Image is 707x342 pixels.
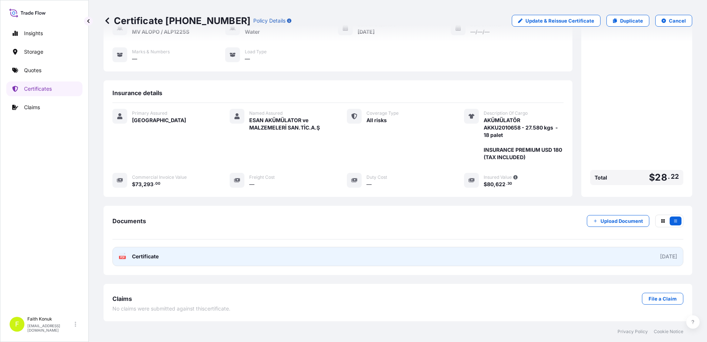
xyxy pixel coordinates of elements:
p: Certificates [24,85,52,93]
span: Named Assured [249,110,283,116]
p: Cancel [669,17,686,24]
span: Freight Cost [249,174,275,180]
span: [GEOGRAPHIC_DATA] [132,117,186,124]
span: , [142,182,143,187]
span: F [15,321,19,328]
span: 622 [495,182,505,187]
span: Duty Cost [366,174,387,180]
span: $ [484,182,487,187]
span: Description Of Cargo [484,110,528,116]
a: Claims [6,100,82,115]
p: Claims [24,104,40,111]
a: PDFCertificate[DATE] [112,247,683,266]
button: Upload Document [587,215,649,227]
span: 00 [155,182,160,185]
a: File a Claim [642,293,683,305]
p: Update & Reissue Certificate [525,17,594,24]
span: 293 [143,182,153,187]
a: Quotes [6,63,82,78]
span: — [249,181,254,188]
text: PDF [120,256,125,259]
span: No claims were submitted against this certificate . [112,305,230,312]
p: Duplicate [620,17,643,24]
a: Cookie Notice [654,329,683,335]
p: [EMAIL_ADDRESS][DOMAIN_NAME] [27,323,73,332]
p: Insights [24,30,43,37]
span: — [132,55,137,63]
span: Documents [112,217,146,225]
span: Primary Assured [132,110,167,116]
span: Coverage Type [366,110,399,116]
a: Storage [6,44,82,59]
span: 73 [135,182,142,187]
span: Marks & Numbers [132,49,170,55]
span: 80 [487,182,494,187]
span: Claims [112,295,132,302]
p: Certificate [PHONE_NUMBER] [104,15,250,27]
p: Quotes [24,67,41,74]
span: Insured Value [484,174,512,180]
span: $ [132,182,135,187]
p: Faith Konuk [27,316,73,322]
span: Total [595,174,607,181]
a: Insights [6,26,82,41]
span: — [366,181,372,188]
span: AKÜMÜLATÖR AKKU2010658 - 27.580 kgs - 18 palet INSURANCE PREMIUM USD 180 (TAX INCLUDED) [484,117,564,161]
p: Storage [24,48,43,56]
p: File a Claim [649,295,677,302]
a: Certificates [6,81,82,96]
span: . [506,182,507,185]
span: Certificate [132,253,159,260]
button: Cancel [655,15,692,27]
span: 22 [671,174,679,179]
a: Update & Reissue Certificate [512,15,601,27]
span: — [245,55,250,63]
a: Duplicate [606,15,649,27]
span: All risks [366,117,387,124]
span: Load Type [245,49,267,55]
a: Privacy Policy [618,329,648,335]
p: Upload Document [601,217,643,225]
div: [DATE] [660,253,677,260]
span: Commercial Invoice Value [132,174,187,180]
span: $ [649,173,655,182]
span: Insurance details [112,89,162,97]
p: Policy Details [253,17,285,24]
span: . [154,182,155,185]
span: 28 [655,173,667,182]
span: 30 [507,182,512,185]
span: ESAN AKÜMÜLATOR ve MALZEMELERİ SAN.TİC.A.Ş [249,117,329,131]
span: . [668,174,670,179]
span: , [494,182,495,187]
